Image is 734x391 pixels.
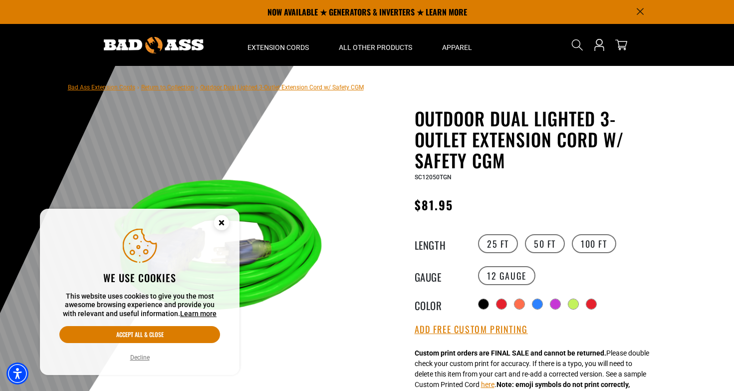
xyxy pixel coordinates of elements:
[127,353,153,363] button: Decline
[59,271,220,284] h2: We use cookies
[200,84,364,91] span: Outdoor Dual Lighted 3-Outlet Extension Cord w/ Safety CGM
[478,266,535,285] label: 12 Gauge
[572,234,616,253] label: 100 FT
[415,174,452,181] span: SC12050TGN
[180,310,217,318] a: This website uses cookies to give you the most awesome browsing experience and provide you with r...
[6,363,28,385] div: Accessibility Menu
[415,349,606,357] strong: Custom print orders are FINAL SALE and cannot be returned.
[415,269,465,282] legend: Gauge
[525,234,565,253] label: 50 FT
[247,43,309,52] span: Extension Cords
[233,24,324,66] summary: Extension Cords
[427,24,487,66] summary: Apparel
[141,84,194,91] a: Return to Collection
[40,209,240,376] aside: Cookie Consent
[68,81,364,93] nav: breadcrumbs
[415,108,659,171] h1: Outdoor Dual Lighted 3-Outlet Extension Cord w/ Safety CGM
[415,196,453,214] span: $81.95
[68,84,135,91] a: Bad Ass Extension Cords
[59,292,220,319] p: This website uses cookies to give you the most awesome browsing experience and provide you with r...
[415,324,528,335] button: Add Free Custom Printing
[324,24,427,66] summary: All Other Products
[97,133,338,374] img: neon green
[104,37,204,53] img: Bad Ass Extension Cords
[137,84,139,91] span: ›
[478,234,518,253] label: 25 FT
[196,84,198,91] span: ›
[59,326,220,343] button: Accept all & close
[339,43,412,52] span: All Other Products
[481,380,494,390] button: here
[415,237,465,250] legend: Length
[442,43,472,52] span: Apparel
[569,37,585,53] summary: Search
[415,298,465,311] legend: Color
